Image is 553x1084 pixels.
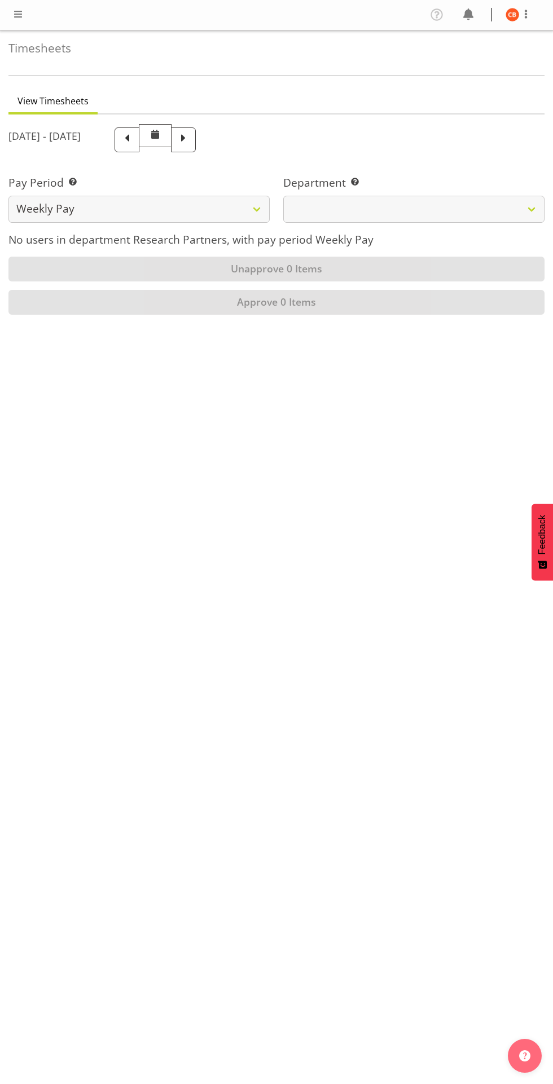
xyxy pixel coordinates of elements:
h5: [DATE] - [DATE] [8,130,81,142]
label: Department [283,175,545,191]
button: Unapprove 0 Items [8,257,545,281]
img: chelsea-bartlett11426.jpg [506,8,519,21]
h4: Timesheets [8,42,536,55]
span: Feedback [537,515,547,554]
span: Approve 0 Items [237,295,316,309]
span: View Timesheets [17,94,89,108]
span: Unapprove 0 Items [231,262,322,275]
p: No users in department Research Partners, with pay period Weekly Pay [8,232,545,248]
button: Feedback - Show survey [532,504,553,580]
img: help-xxl-2.png [519,1050,530,1061]
button: Approve 0 Items [8,290,545,315]
label: Pay Period [8,175,270,191]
